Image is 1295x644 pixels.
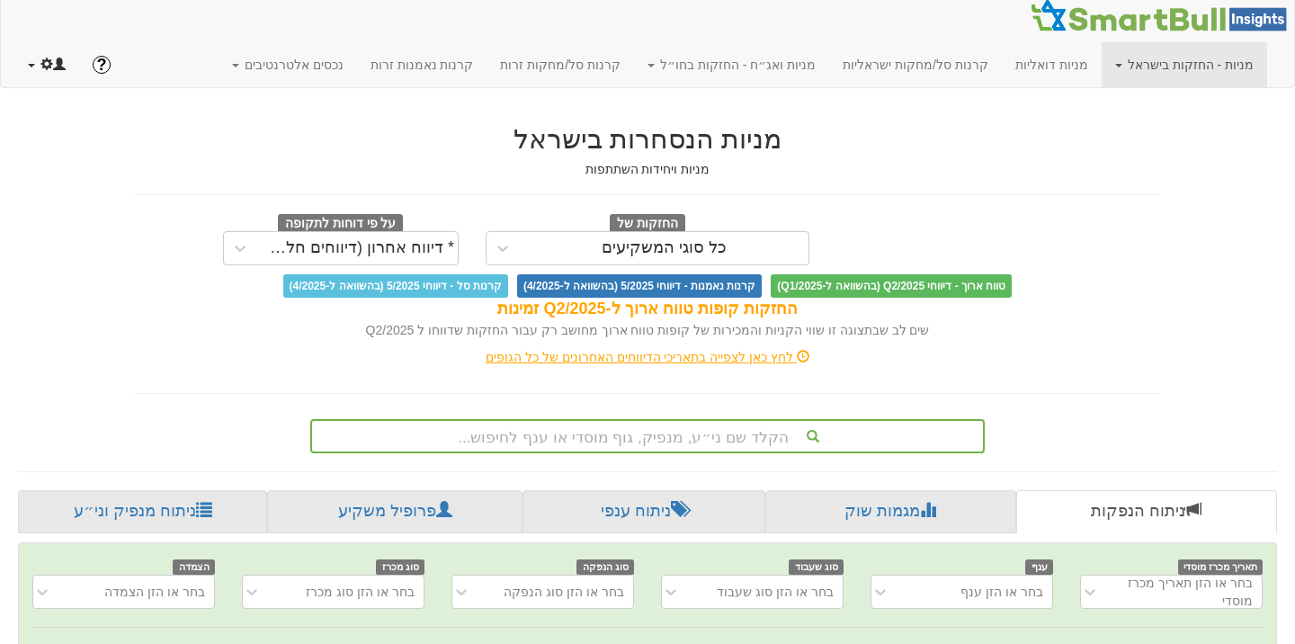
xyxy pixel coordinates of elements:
a: ? [79,42,124,87]
div: כל סוגי המשקיעים [602,239,727,257]
div: בחר או הזן הצמדה [104,583,205,601]
a: מניות - החזקות בישראל [1102,42,1267,87]
span: החזקות של [610,214,685,234]
div: בחר או הזן סוג הנפקה [504,583,624,601]
a: קרנות נאמנות זרות [357,42,487,87]
div: לחץ כאן לצפייה בתאריכי הדיווחים האחרונים של כל הגופים [121,348,1174,366]
a: מגמות שוק [765,490,1015,533]
a: מניות דואליות [1002,42,1102,87]
div: שים לב שבתצוגה זו שווי הקניות והמכירות של קופות טווח ארוך מחושב רק עבור החזקות שדווחו ל Q2/2025 [135,321,1160,339]
span: קרנות נאמנות - דיווחי 5/2025 (בהשוואה ל-4/2025) [517,274,762,298]
span: סוג שעבוד [789,559,844,575]
span: על פי דוחות לתקופה [278,214,403,234]
a: מניות ואג״ח - החזקות בחו״ל [634,42,829,87]
span: תאריך מכרז מוסדי [1178,559,1263,575]
span: סוג מכרז [376,559,424,575]
a: קרנות סל/מחקות ישראליות [829,42,1002,87]
h2: מניות הנסחרות בישראל [135,124,1160,154]
span: סוג הנפקה [576,559,634,575]
div: בחר או הזן תאריך מכרז מוסדי [1111,574,1253,610]
div: * דיווח אחרון (דיווחים חלקיים) [261,239,455,257]
span: קרנות סל - דיווחי 5/2025 (בהשוואה ל-4/2025) [283,274,508,298]
span: ענף [1025,559,1053,575]
a: קרנות סל/מחקות זרות [487,42,634,87]
div: בחר או הזן ענף [960,583,1043,601]
div: בחר או הזן סוג שעבוד [717,583,834,601]
a: ניתוח מנפיק וני״ע [18,490,267,533]
span: טווח ארוך - דיווחי Q2/2025 (בהשוואה ל-Q1/2025) [771,274,1012,298]
span: הצמדה [173,559,215,575]
div: בחר או הזן סוג מכרז [306,583,415,601]
a: פרופיל משקיע [267,490,522,533]
span: ? [96,56,106,74]
div: הקלד שם ני״ע, מנפיק, גוף מוסדי או ענף לחיפוש... [312,421,983,452]
h5: מניות ויחידות השתתפות [135,163,1160,176]
a: ניתוח הנפקות [1016,490,1277,533]
a: ניתוח ענפי [522,490,765,533]
div: החזקות קופות טווח ארוך ל-Q2/2025 זמינות [135,298,1160,321]
a: נכסים אלטרנטיבים [219,42,357,87]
